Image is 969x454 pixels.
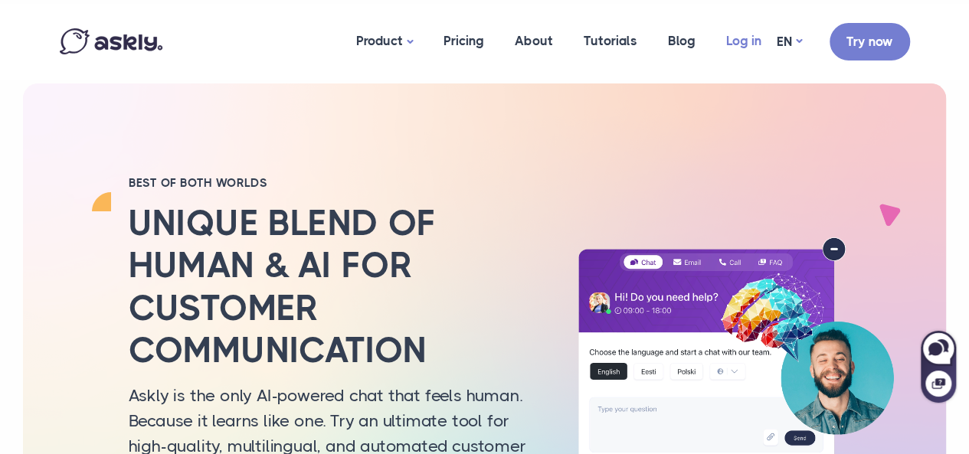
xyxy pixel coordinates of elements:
img: Askly [60,28,162,54]
a: Blog [653,4,711,78]
a: EN [777,31,802,53]
a: Log in [711,4,777,78]
h2: BEST OF BOTH WORLDS [129,175,542,191]
h2: Unique blend of human & AI for customer communication [129,202,542,371]
a: About [499,4,568,78]
a: Pricing [428,4,499,78]
iframe: Askly chat [919,328,958,404]
a: Try now [830,23,910,60]
a: Tutorials [568,4,653,78]
a: Product [341,4,428,80]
